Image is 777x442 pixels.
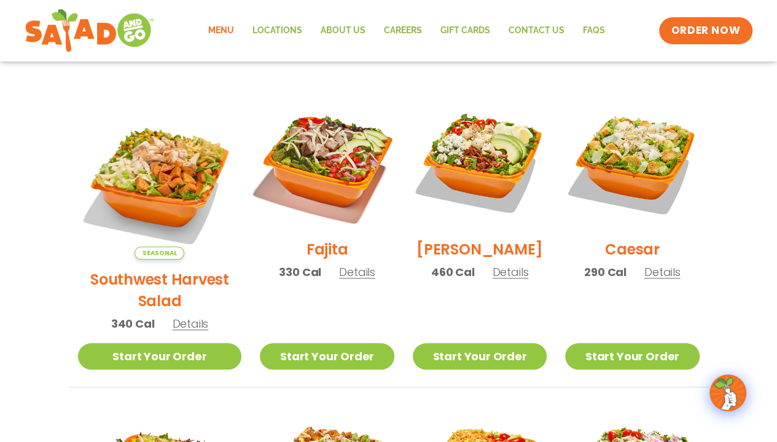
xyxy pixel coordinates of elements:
h2: Caesar [605,239,660,260]
a: FAQs [574,17,614,45]
span: Details [492,264,528,280]
a: Menu [199,17,243,45]
span: Details [644,264,681,280]
span: Details [339,264,375,280]
a: ORDER NOW [659,17,752,44]
h2: [PERSON_NAME] [416,239,543,260]
span: 330 Cal [279,264,321,280]
span: ORDER NOW [671,23,740,38]
a: About Us [311,17,375,45]
span: 290 Cal [584,264,627,280]
span: Details [172,316,208,331]
a: Locations [243,17,311,45]
img: new-SAG-logo-768×292 [25,6,154,55]
img: Product photo for Fajita Salad [248,84,405,241]
a: Start Your Order [413,343,547,369]
a: Careers [375,17,431,45]
img: Product photo for Cobb Salad [413,95,547,229]
a: Contact Us [499,17,574,45]
span: 460 Cal [431,264,475,280]
nav: Menu [199,17,614,45]
a: Start Your Order [260,343,394,369]
img: Product photo for Caesar Salad [565,95,699,229]
a: GIFT CARDS [431,17,499,45]
img: Product photo for Southwest Harvest Salad [78,95,242,259]
img: wpChatIcon [711,376,745,410]
h2: Southwest Harvest Salad [78,269,242,312]
h2: Fajita [307,239,348,260]
span: 340 Cal [111,315,155,332]
a: Start Your Order [565,343,699,369]
span: Seasonal [135,247,184,259]
a: Start Your Order [78,343,242,369]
